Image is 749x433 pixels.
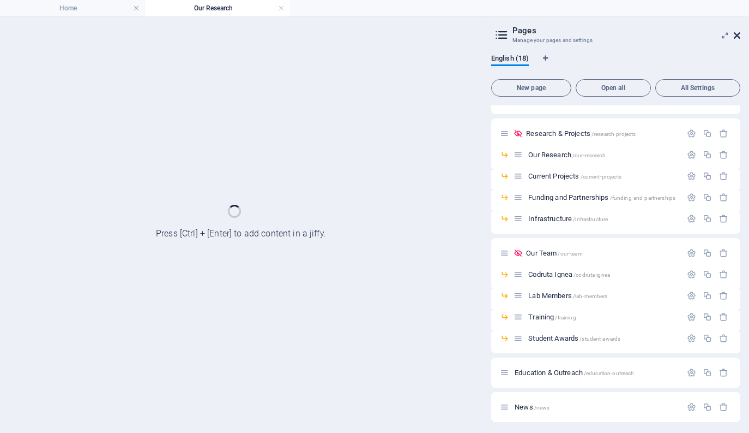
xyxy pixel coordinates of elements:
[523,130,681,137] div: Research & Projects/research-projects
[703,214,712,223] div: Duplicate
[703,402,712,412] div: Duplicate
[719,129,728,138] div: Remove
[703,193,712,202] div: Duplicate
[703,291,712,300] div: Duplicate
[526,129,636,138] span: Click to open page
[525,292,681,299] div: Lab Members/lab-members
[660,85,735,91] span: All Settings
[687,193,696,202] div: Settings
[719,248,728,258] div: Remove
[525,173,681,180] div: Current Projects/current-projects
[523,250,681,257] div: Our Team/our-team
[491,79,571,97] button: New page
[528,270,610,278] span: Click to open page
[572,152,606,158] span: /our-research
[703,150,712,159] div: Duplicate
[526,249,582,257] span: Click to open page
[719,214,728,223] div: Remove
[555,315,576,321] span: /training
[687,368,696,377] div: Settings
[558,251,582,257] span: /our-team
[687,334,696,343] div: Settings
[534,405,550,411] span: /news
[491,52,529,67] span: English (18)
[719,150,728,159] div: Remove
[525,151,681,158] div: Our Research/our-research
[525,271,681,278] div: Codruta Ignea/codruta-ignea
[528,215,608,223] span: Click to open page
[610,195,675,201] span: /funding-and-partnerships
[719,402,728,412] div: Remove
[528,193,675,201] span: Click to open page
[719,291,728,300] div: Remove
[528,334,620,342] span: Click to open page
[528,172,621,180] span: Click to open page
[687,402,696,412] div: Settings
[703,129,712,138] div: Duplicate
[525,313,681,321] div: Training/training
[512,35,718,45] h3: Manage your pages and settings
[491,54,740,75] div: Language Tabs
[584,370,635,376] span: /education-outreach
[591,131,636,137] span: /research-projects
[719,368,728,377] div: Remove
[496,85,566,91] span: New page
[525,215,681,222] div: Infrastructure/infrastructure
[703,334,712,343] div: Duplicate
[687,248,696,258] div: Settings
[687,150,696,159] div: Settings
[687,129,696,138] div: Settings
[515,403,549,411] span: Click to open page
[581,174,621,180] span: /current-projects
[687,270,696,279] div: Settings
[719,193,728,202] div: Remove
[719,171,728,181] div: Remove
[687,312,696,322] div: Settings
[687,291,696,300] div: Settings
[145,2,290,14] h4: Our Research
[573,216,608,222] span: /infrastructure
[525,194,681,201] div: Funding and Partnerships/funding-and-partnerships
[703,368,712,377] div: Duplicate
[576,79,651,97] button: Open all
[512,26,740,35] h2: Pages
[573,272,610,278] span: /codruta-ignea
[719,270,728,279] div: Remove
[687,214,696,223] div: Settings
[655,79,740,97] button: All Settings
[528,292,607,300] span: Click to open page
[525,335,681,342] div: Student Awards/student-awards
[687,171,696,181] div: Settings
[719,312,728,322] div: Remove
[528,151,605,159] span: Click to open page
[515,369,634,377] span: Click to open page
[581,85,646,91] span: Open all
[703,171,712,181] div: Duplicate
[703,312,712,322] div: Duplicate
[579,336,620,342] span: /student-awards
[511,369,681,376] div: Education & Outreach/education-outreach
[511,404,681,411] div: News/news
[703,248,712,258] div: Duplicate
[573,293,608,299] span: /lab-members
[719,334,728,343] div: Remove
[703,270,712,279] div: Duplicate
[528,313,576,321] span: Click to open page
